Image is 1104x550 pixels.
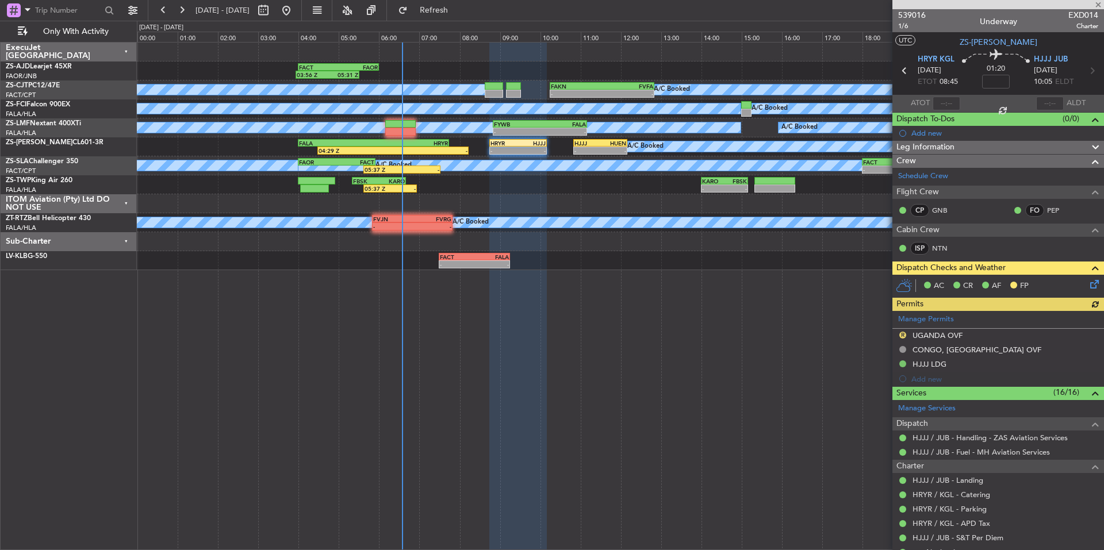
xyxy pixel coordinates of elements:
[898,171,948,182] a: Schedule Crew
[910,204,929,217] div: CP
[139,23,183,33] div: [DATE] - [DATE]
[412,216,451,222] div: FVRG
[339,32,379,42] div: 05:00
[500,32,540,42] div: 09:00
[6,167,36,175] a: FACT/CPT
[1034,54,1068,66] span: HJJJ JUB
[1025,204,1044,217] div: FO
[896,387,926,400] span: Services
[963,280,973,292] span: CR
[898,403,956,414] a: Manage Services
[913,447,1050,457] a: HJJJ / JUB - Fuel - MH Aviation Services
[702,185,724,192] div: -
[6,63,30,70] span: ZS-AJD
[911,128,1098,138] div: Add new
[6,139,103,146] a: ZS-[PERSON_NAME]CL601-3R
[910,242,929,255] div: ISP
[258,32,298,42] div: 03:00
[299,159,336,166] div: FAOR
[6,101,70,108] a: ZS-FCIFalcon 900EX
[540,32,581,42] div: 10:00
[365,166,402,173] div: 05:37 Z
[13,22,125,41] button: Only With Activity
[1047,205,1073,216] a: PEP
[298,32,339,42] div: 04:00
[600,140,626,147] div: HUEN
[863,166,899,173] div: -
[137,32,178,42] div: 00:00
[365,185,390,192] div: 05:37 Z
[540,121,586,128] div: FALA
[752,100,788,117] div: A/C Booked
[490,140,518,147] div: HRYR
[602,90,653,97] div: -
[6,177,72,184] a: ZS-TWPKing Air 260
[1063,113,1079,125] span: (0/0)
[379,178,405,184] div: KARO
[1034,65,1057,76] span: [DATE]
[6,224,36,232] a: FALA/HLA
[934,280,944,292] span: AC
[702,178,724,184] div: KARO
[574,140,600,147] div: HJJJ
[494,128,540,135] div: -
[600,147,626,154] div: -
[913,475,983,485] a: HJJJ / JUB - Landing
[518,147,546,154] div: -
[6,158,78,165] a: ZS-SLAChallenger 350
[1067,98,1086,109] span: ALDT
[374,140,448,147] div: HRYR
[913,504,987,514] a: HRYR / KGL - Parking
[896,113,954,126] span: Dispatch To-Dos
[319,147,393,154] div: 04:29 Z
[960,36,1037,48] span: ZS-[PERSON_NAME]
[911,98,930,109] span: ATOT
[299,64,338,71] div: FACT
[724,178,747,184] div: FBSK
[373,216,412,222] div: FVJN
[1068,21,1098,31] span: Charter
[913,533,1003,543] a: HJJJ / JUB - S&T Per Diem
[195,5,250,16] span: [DATE] - [DATE]
[932,205,958,216] a: GNB
[297,71,328,78] div: 03:56 Z
[379,32,419,42] div: 06:00
[602,83,653,90] div: FVFA
[913,490,990,499] a: HRYR / KGL - Catering
[35,2,101,19] input: Trip Number
[6,72,37,80] a: FAOR/JNB
[896,460,924,473] span: Charter
[896,417,928,430] span: Dispatch
[742,32,782,42] div: 15:00
[6,82,28,89] span: ZS-CJT
[6,253,28,260] span: LV-KLB
[551,83,602,90] div: FAKN
[6,91,36,99] a: FACT/CPT
[896,141,954,154] span: Leg Information
[863,159,899,166] div: FACT
[898,9,926,21] span: 539016
[581,32,621,42] div: 11:00
[627,138,664,155] div: A/C Booked
[1053,386,1079,398] span: (16/16)
[1020,280,1029,292] span: FP
[373,223,412,230] div: -
[6,120,30,127] span: ZS-LMF
[412,223,451,230] div: -
[353,178,379,184] div: FBSK
[895,35,915,45] button: UTC
[6,215,91,222] a: ZT-RTZBell Helicopter 430
[299,140,374,147] div: FALA
[474,261,509,268] div: -
[390,185,416,192] div: -
[574,147,600,154] div: -
[6,63,72,70] a: ZS-AJDLearjet 45XR
[337,159,374,166] div: FACT
[540,128,586,135] div: -
[918,76,937,88] span: ETOT
[6,186,36,194] a: FALA/HLA
[218,32,258,42] div: 02:00
[913,433,1068,443] a: HJJJ / JUB - Handling - ZAS Aviation Services
[701,32,742,42] div: 14:00
[6,110,36,118] a: FALA/HLA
